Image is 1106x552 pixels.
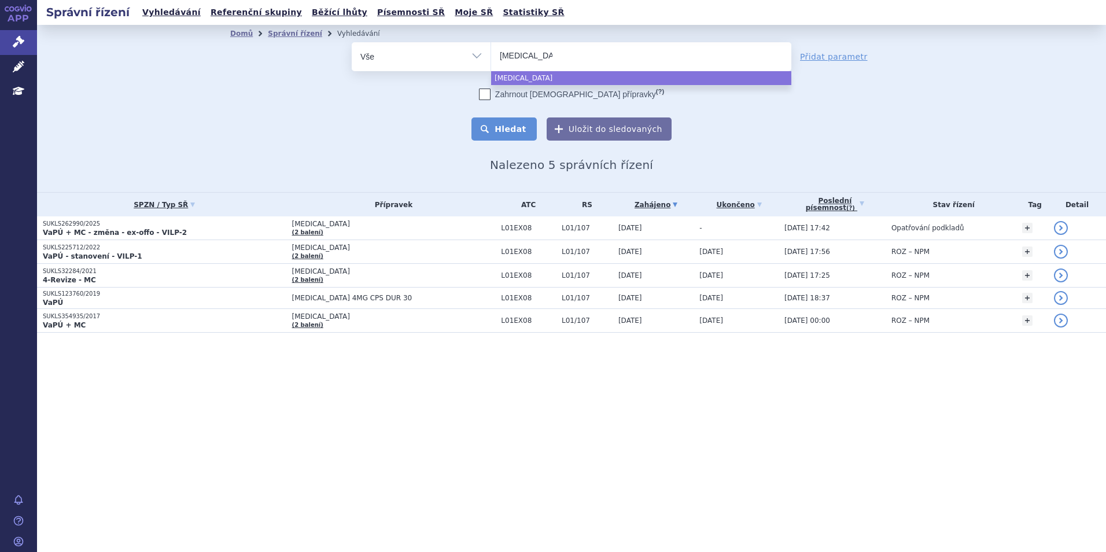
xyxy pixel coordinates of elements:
p: SUKLS123760/2019 [43,290,286,298]
a: Ukončeno [699,197,779,213]
strong: VaPÚ [43,299,63,307]
span: [DATE] [618,271,642,279]
a: Referenční skupiny [207,5,305,20]
th: Detail [1048,193,1106,216]
a: detail [1054,268,1068,282]
a: (2 balení) [292,322,323,328]
span: [DATE] [618,248,642,256]
a: Statistiky SŘ [499,5,567,20]
a: + [1022,315,1033,326]
span: L01/107 [562,294,613,302]
th: Stav řízení [886,193,1016,216]
a: Přidat parametr [800,51,868,62]
a: Správní řízení [268,30,322,38]
li: Vyhledávání [337,25,395,42]
span: [DATE] 17:42 [784,224,830,232]
span: L01EX08 [501,294,556,302]
a: Vyhledávání [139,5,204,20]
span: [DATE] [618,224,642,232]
a: Moje SŘ [451,5,496,20]
span: ROZ – NPM [891,294,930,302]
p: SUKLS354935/2017 [43,312,286,321]
span: [MEDICAL_DATA] [292,312,496,321]
span: ROZ – NPM [891,248,930,256]
p: SUKLS262990/2025 [43,220,286,228]
a: Běžící lhůty [308,5,371,20]
a: detail [1054,291,1068,305]
li: [MEDICAL_DATA] [491,71,791,85]
label: Zahrnout [DEMOGRAPHIC_DATA] přípravky [479,89,664,100]
span: [MEDICAL_DATA] 4MG CPS DUR 30 [292,294,496,302]
a: + [1022,270,1033,281]
button: Uložit do sledovaných [547,117,672,141]
th: Tag [1016,193,1048,216]
a: Písemnosti SŘ [374,5,448,20]
span: Nalezeno 5 správních řízení [490,158,653,172]
h2: Správní řízení [37,4,139,20]
span: - [699,224,702,232]
span: L01/107 [562,317,613,325]
span: L01EX08 [501,271,556,279]
span: [DATE] 00:00 [784,317,830,325]
a: detail [1054,221,1068,235]
span: ROZ – NPM [891,317,930,325]
strong: VaPÚ + MC - změna - ex-offo - VILP-2 [43,229,187,237]
span: [DATE] [699,271,723,279]
span: [DATE] 17:25 [784,271,830,279]
span: [DATE] [699,294,723,302]
a: + [1022,246,1033,257]
span: [MEDICAL_DATA] [292,220,496,228]
span: [DATE] [618,317,642,325]
a: SPZN / Typ SŘ [43,197,286,213]
span: [DATE] 18:37 [784,294,830,302]
a: + [1022,293,1033,303]
a: Zahájeno [618,197,694,213]
a: Poslednípísemnost(?) [784,193,886,216]
p: SUKLS32284/2021 [43,267,286,275]
span: [DATE] 17:56 [784,248,830,256]
strong: VaPÚ - stanovení - VILP-1 [43,252,142,260]
strong: 4-Revize - MC [43,276,96,284]
a: (2 balení) [292,277,323,283]
p: SUKLS225712/2022 [43,244,286,252]
span: L01EX08 [501,248,556,256]
a: detail [1054,314,1068,327]
th: ATC [495,193,556,216]
a: detail [1054,245,1068,259]
strong: VaPÚ + MC [43,321,86,329]
a: Domů [230,30,253,38]
span: L01/107 [562,224,613,232]
span: L01EX08 [501,224,556,232]
abbr: (?) [846,205,855,212]
span: ROZ – NPM [891,271,930,279]
th: Přípravek [286,193,496,216]
span: L01EX08 [501,317,556,325]
span: [MEDICAL_DATA] [292,267,496,275]
span: [DATE] [618,294,642,302]
a: + [1022,223,1033,233]
a: (2 balení) [292,229,323,235]
span: [DATE] [699,317,723,325]
span: [DATE] [699,248,723,256]
span: [MEDICAL_DATA] [292,244,496,252]
abbr: (?) [656,88,664,95]
a: (2 balení) [292,253,323,259]
th: RS [556,193,613,216]
span: Opatřování podkladů [891,224,964,232]
button: Hledat [471,117,537,141]
span: L01/107 [562,248,613,256]
span: L01/107 [562,271,613,279]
